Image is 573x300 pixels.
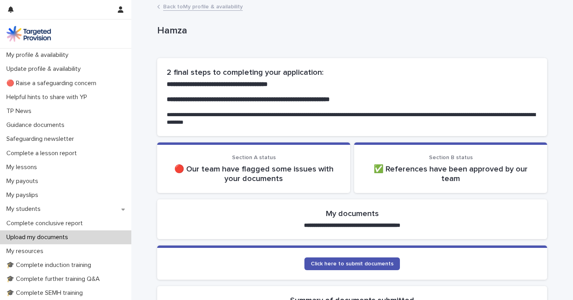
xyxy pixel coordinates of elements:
span: Click here to submit documents [311,261,394,267]
p: My payouts [3,177,45,185]
p: 🎓 Complete further training Q&A [3,275,106,283]
a: Back toMy profile & availability [163,2,243,11]
p: My lessons [3,164,43,171]
p: 🎓 Complete SEMH training [3,289,89,297]
p: My profile & availability [3,51,75,59]
p: Guidance documents [3,121,71,129]
p: ✅ References have been approved by our team [364,164,538,183]
p: 🔴 Raise a safeguarding concern [3,80,103,87]
p: Helpful hints to share with YP [3,94,94,101]
p: Upload my documents [3,234,74,241]
h2: My documents [326,209,379,218]
a: Click here to submit documents [304,257,400,270]
p: Complete conclusive report [3,220,89,227]
p: Hamza [157,25,544,37]
p: Safeguarding newsletter [3,135,80,143]
span: Section B status [429,155,473,160]
span: Section A status [232,155,276,160]
p: Complete a lesson report [3,150,83,157]
p: My payslips [3,191,45,199]
p: 🎓 Complete induction training [3,261,97,269]
p: 🔴 Our team have flagged some issues with your documents [167,164,341,183]
p: My resources [3,247,50,255]
p: Update profile & availability [3,65,87,73]
img: M5nRWzHhSzIhMunXDL62 [6,26,51,42]
h2: 2 final steps to completing your application: [167,68,538,77]
p: My students [3,205,47,213]
p: TP News [3,107,38,115]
